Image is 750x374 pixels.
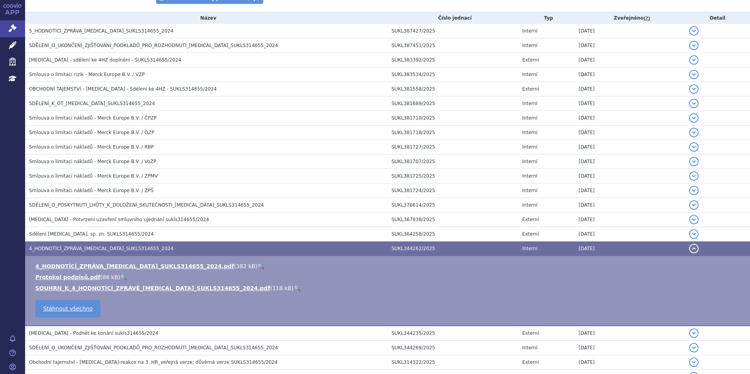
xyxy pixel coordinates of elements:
[388,24,518,38] td: SUKL387427/2025
[29,345,278,350] span: SDĚLENÍ_O_UKONČENÍ_ZJIŠŤOVÁNÍ_PODKLADŮ_PRO_ROZHODNUTÍ_BAVENCIO_SUKLS314655_2024
[689,229,699,239] button: detail
[35,284,742,292] li: ( )
[689,70,699,79] button: detail
[644,16,650,21] abbr: (?)
[575,227,685,241] td: [DATE]
[294,285,300,291] a: 🔍
[522,188,537,193] span: Interní
[29,28,173,34] span: 5_HODNOTÍCÍ_ZPRÁVA_BAVENCIO_SUKLS314655_2024
[575,169,685,183] td: [DATE]
[29,188,153,193] span: Smlouva o limitaci nákladů - Merck Europe B.V. / ZPŠ
[689,215,699,224] button: detail
[522,101,537,106] span: Interní
[575,241,685,256] td: [DATE]
[120,274,127,280] a: 🔍
[575,96,685,111] td: [DATE]
[689,113,699,123] button: detail
[575,198,685,212] td: [DATE]
[575,355,685,370] td: [DATE]
[388,125,518,140] td: SUKL381718/2025
[522,217,539,222] span: Externí
[35,285,270,291] a: SOUHRN_K_4_HODNOTÍCÍ_ZPRÁVĚ_[MEDICAL_DATA]_SUKLS314655_2024.pdf
[575,111,685,125] td: [DATE]
[29,246,173,251] span: 4_HODNOTÍCÍ_ZPRÁVA_BAVENCIO_SUKLS314655_2024
[522,72,537,77] span: Interní
[29,202,264,208] span: SDĚLENÍ_O_POSKYTNUTÍ_LHŮTY_K_DOLOŽENÍ_SKUTEČNOSTI_BAVENCIO_SUKLS314655_2024
[575,154,685,169] td: [DATE]
[388,12,518,24] th: Číslo jednací
[522,359,539,365] span: Externí
[35,300,100,318] a: Stáhnout všechno
[522,330,539,336] span: Externí
[685,12,750,24] th: Detail
[29,57,181,63] span: Bavencio - sdělení ke 4HZ doplnění - SUKLS314655/2024
[689,186,699,195] button: detail
[575,212,685,227] td: [DATE]
[575,82,685,96] td: [DATE]
[35,274,100,280] a: Protokol podpisů.pdf
[388,212,518,227] td: SUKL367938/2025
[29,144,154,150] span: Smlouva o limitaci nákladů - Merck Europe B.V. / RBP
[29,359,278,365] span: Obchodní tajemství - Bavencio-reakce na 3. HR_veřejná verze; důvěrná verze SUKLS314655/2024
[689,244,699,253] button: detail
[575,125,685,140] td: [DATE]
[518,12,575,24] th: Typ
[29,86,217,92] span: OBCHODNÍ TAJEMSTVÍ - Bavencio - Sdělení ke 4HZ - SUKLS314655/2024
[575,53,685,67] td: [DATE]
[575,341,685,355] td: [DATE]
[689,200,699,210] button: detail
[689,99,699,108] button: detail
[689,55,699,65] button: detail
[388,341,518,355] td: SUKL344269/2025
[388,53,518,67] td: SUKL383392/2025
[522,202,537,208] span: Interní
[257,263,264,269] a: 🔍
[522,130,537,135] span: Interní
[689,343,699,352] button: detail
[29,115,157,121] span: Smlouva o limitaci nákladů - Merck Europe B.V. / ČPZP
[575,140,685,154] td: [DATE]
[689,329,699,338] button: detail
[522,86,539,92] span: Externí
[575,12,685,24] th: Zveřejněno
[236,263,255,269] span: 382 kB
[522,246,537,251] span: Interní
[29,173,158,179] span: Smlouva o limitaci nákladů - Merck Europe B.V. / ZPMV
[388,227,518,241] td: SUKL364258/2025
[388,111,518,125] td: SUKL381710/2025
[29,130,154,135] span: Smlouva o limitaci nákladů - Merck Europe B.V. / OZP
[522,115,537,121] span: Interní
[388,355,518,370] td: SUKL314322/2025
[575,38,685,53] td: [DATE]
[29,231,154,237] span: Sdělení BAVENCIO, sp. zn. SUKLS314655/2024
[29,330,158,336] span: BAVENCIO - Podnět ke konání sukls314655/2024
[388,169,518,183] td: SUKL381725/2025
[388,38,518,53] td: SUKL387451/2025
[35,273,742,281] li: ( )
[522,43,537,48] span: Interní
[522,231,539,237] span: Externí
[388,183,518,198] td: SUKL381724/2025
[575,67,685,82] td: [DATE]
[522,144,537,150] span: Interní
[29,72,145,77] span: Smlouva o limitaci rizik - Merck Europe B.V. / VZP
[575,24,685,38] td: [DATE]
[29,101,155,106] span: SDĚLENÍ_K_OT_BAVENCIO_SUKLS314655_2024
[388,67,518,82] td: SUKL383534/2025
[522,159,537,164] span: Interní
[388,241,518,256] td: SUKL344262/2025
[689,84,699,94] button: detail
[689,358,699,367] button: detail
[29,159,156,164] span: Smlouva o limitaci nákladů - Merck Europe B.V. / VoZP
[575,183,685,198] td: [DATE]
[522,57,539,63] span: Externí
[388,326,518,341] td: SUKL344235/2025
[29,43,278,48] span: SDĚLENÍ_O_UKONČENÍ_ZJIŠŤOVÁNÍ_PODKLADŮ_PRO_ROZHODNUTÍ_BAVENCIO_SUKLS314655_2024
[689,26,699,36] button: detail
[522,173,537,179] span: Interní
[388,140,518,154] td: SUKL381727/2025
[388,198,518,212] td: SUKL376614/2025
[388,154,518,169] td: SUKL381707/2025
[522,28,537,34] span: Interní
[29,217,209,222] span: BAVENCIO - Potvrzení uzavření smluvního ujednání sukls314655/2024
